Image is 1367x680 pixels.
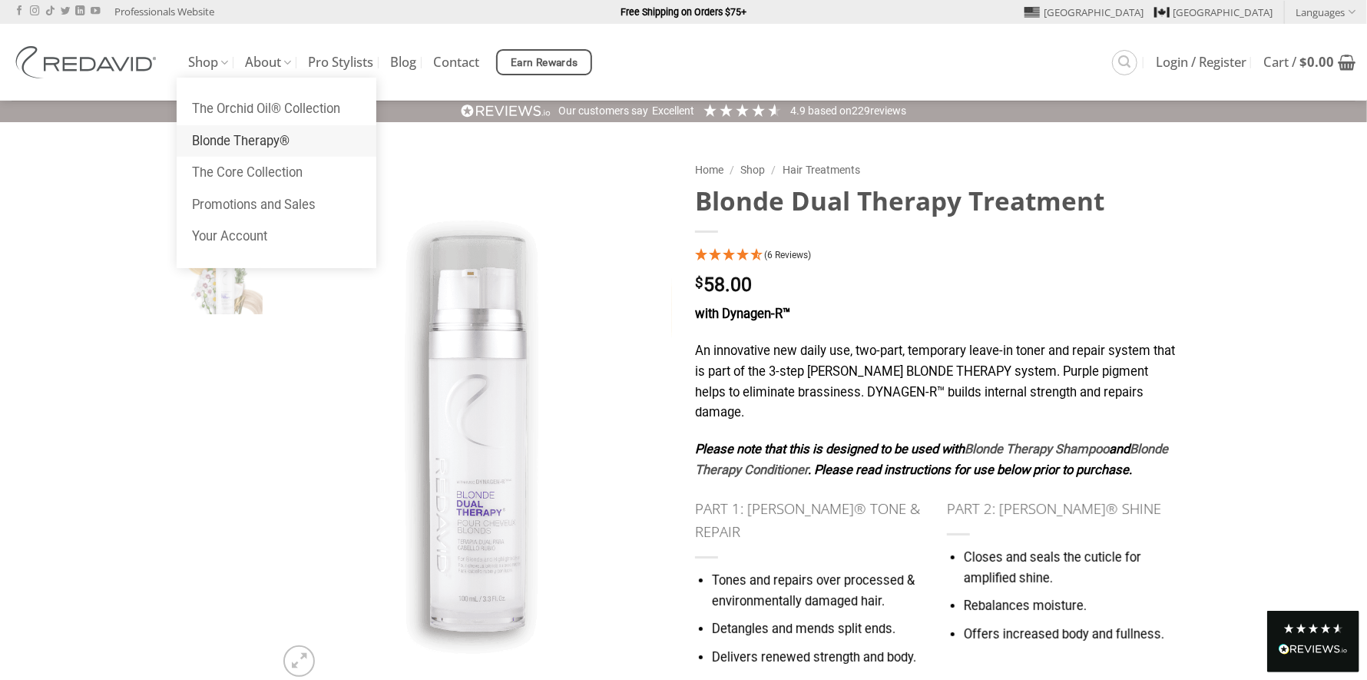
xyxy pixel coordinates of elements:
[1112,50,1137,75] a: Search
[712,620,924,641] li: Detangles and mends split ends.
[1154,1,1273,24] a: [GEOGRAPHIC_DATA]
[245,48,291,78] a: About
[963,597,1175,618] li: Rebalances moisture.
[740,164,765,176] a: Shop
[461,104,551,118] img: REVIEWS.io
[390,48,416,76] a: Blog
[695,184,1175,217] h1: Blonde Dual Therapy Treatment
[712,648,924,668] li: Delivers renewed strength and body.
[177,221,376,253] a: Your Account
[283,645,314,676] a: Zoom
[433,48,479,76] a: Contact
[965,442,1109,456] a: Blonde Therapy Shampoo
[712,571,924,612] li: Tones and repairs over processed & environmentally damaged hair.
[963,548,1175,589] li: Closes and seals the cuticle for amplified shine.
[496,49,592,75] a: Earn Rewards
[1279,641,1348,661] div: Read All Reviews
[947,497,1176,520] h4: PART 2: [PERSON_NAME]® SHINE
[1279,644,1348,655] img: REVIEWS.io
[558,104,648,119] div: Our customers say
[15,6,24,17] a: Follow on Facebook
[12,46,165,78] img: REDAVID Salon Products | United States
[695,274,752,296] bdi: 58.00
[695,161,1175,179] nav: Breadcrumb
[1156,56,1246,68] span: Login / Register
[1156,48,1246,76] a: Login / Register
[1283,622,1344,635] div: 4.8 Stars
[963,625,1175,645] li: Offers increased body and fullness.
[730,164,734,176] span: /
[621,6,746,18] strong: Free Shipping on Orders $75+
[75,6,84,17] a: Follow on LinkedIn
[852,104,870,117] span: 229
[308,48,373,76] a: Pro Stylists
[1299,53,1307,71] span: $
[1299,53,1334,71] bdi: 0.00
[188,48,228,78] a: Shop
[177,157,376,189] a: The Core Collection
[45,6,55,17] a: Follow on TikTok
[61,6,70,17] a: Follow on Twitter
[177,189,376,221] a: Promotions and Sales
[772,164,776,176] span: /
[695,497,924,543] h4: PART 1: [PERSON_NAME]® TONE & REPAIR
[808,104,852,117] span: Based on
[695,442,1168,477] strong: Please note that this is designed to be used with and . Please read instructions for use below pr...
[1267,611,1359,672] div: Read All Reviews
[1024,1,1144,24] a: [GEOGRAPHIC_DATA]
[764,250,811,260] span: (6 Reviews)
[30,6,39,17] a: Follow on Instagram
[870,104,906,117] span: reviews
[1263,45,1355,79] a: View cart
[695,307,790,321] strong: with Dynagen-R™
[177,125,376,158] a: Blonde Therapy®
[702,102,783,118] div: 4.91 Stars
[790,104,808,117] span: 4.9
[695,276,703,290] span: $
[511,55,578,71] span: Earn Rewards
[695,164,723,176] a: Home
[695,341,1175,423] p: An innovative new daily use, two-part, temporary leave-in toner and repair system that is part of...
[783,164,860,176] a: Hair Treatments
[91,6,100,17] a: Follow on YouTube
[1263,56,1334,68] span: Cart /
[1296,1,1355,23] a: Languages
[652,104,694,119] div: Excellent
[695,246,1175,267] div: 4.67 Stars - 6 Reviews
[186,241,263,319] img: REDAVID Blonde Dual Therapy for Blonde and Highlighted Hair
[177,93,376,125] a: The Orchid Oil® Collection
